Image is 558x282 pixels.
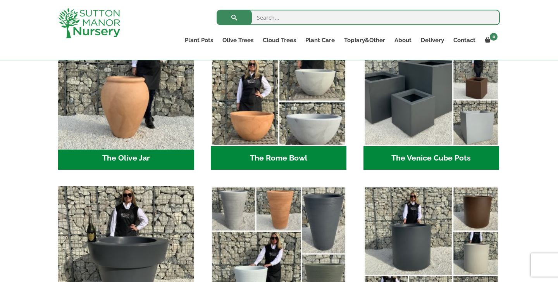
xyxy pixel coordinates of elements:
img: The Rome Bowl [211,10,347,146]
img: logo [58,8,120,38]
img: The Venice Cube Pots [363,10,499,146]
a: Plant Pots [180,35,218,46]
a: About [390,35,416,46]
h2: The Olive Jar [58,146,194,170]
span: 0 [490,33,498,41]
h2: The Venice Cube Pots [363,146,499,170]
a: Contact [449,35,480,46]
a: Cloud Trees [258,35,301,46]
a: Topiary&Other [339,35,390,46]
input: Search... [217,10,500,25]
h2: The Rome Bowl [211,146,347,170]
a: Olive Trees [218,35,258,46]
a: Delivery [416,35,449,46]
a: 0 [480,35,500,46]
img: The Olive Jar [55,7,197,150]
a: Visit product category The Venice Cube Pots [363,10,499,170]
a: Visit product category The Olive Jar [58,10,194,170]
a: Visit product category The Rome Bowl [211,10,347,170]
a: Plant Care [301,35,339,46]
